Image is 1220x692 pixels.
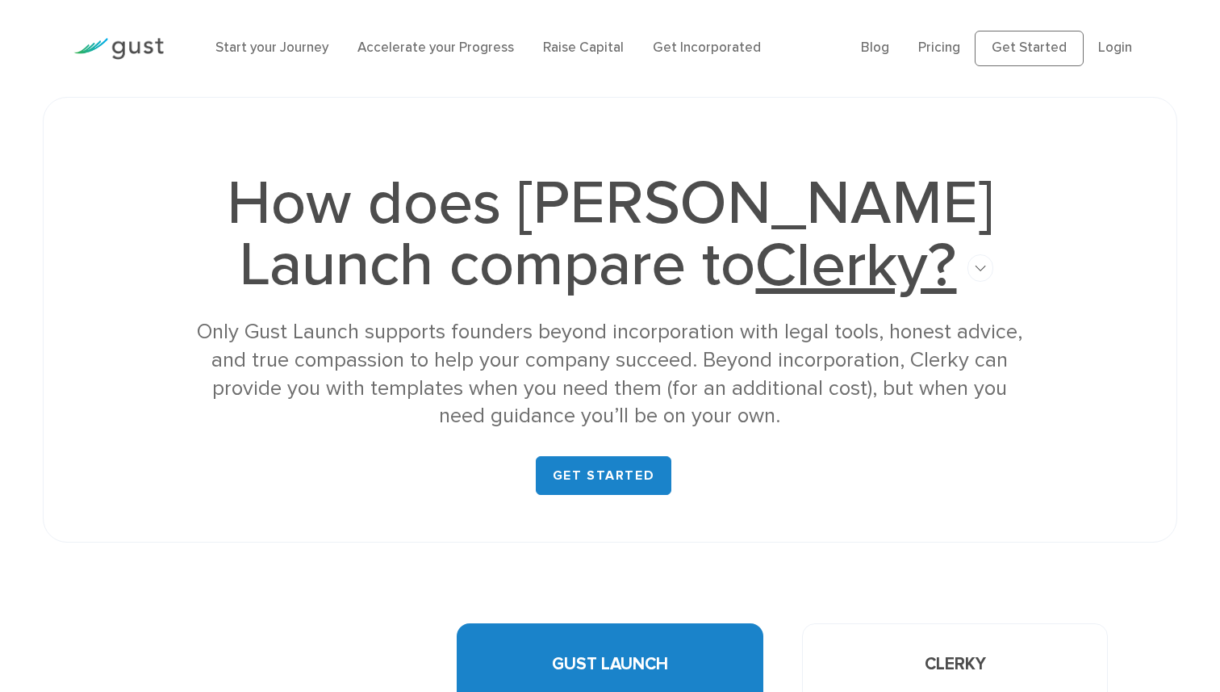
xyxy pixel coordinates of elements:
[918,40,960,56] a: Pricing
[189,318,1031,430] div: Only Gust Launch supports founders beyond incorporation with legal tools, honest advice, and true...
[357,40,514,56] a: Accelerate your Progress
[755,229,956,302] span: Clerky?
[536,456,672,495] a: GET STARTED
[975,31,1084,66] a: Get Started
[189,173,1031,297] h1: How does [PERSON_NAME] Launch compare to
[1098,40,1132,56] a: Login
[543,40,624,56] a: Raise Capital
[861,40,889,56] a: Blog
[215,40,328,56] a: Start your Journey
[653,40,761,56] a: Get Incorporated
[73,38,164,60] img: Gust Logo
